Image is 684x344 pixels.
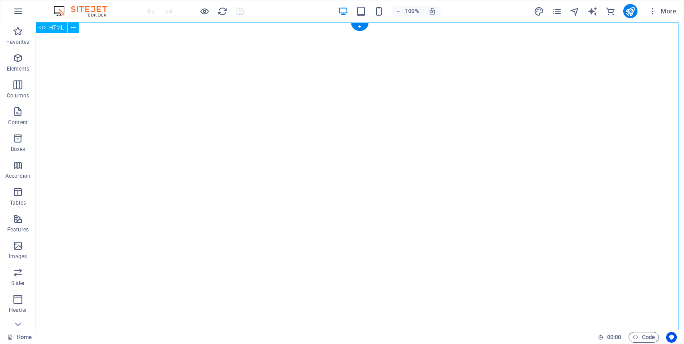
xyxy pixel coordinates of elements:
[605,6,616,17] button: commerce
[648,7,676,16] span: More
[8,119,28,126] p: Content
[217,6,228,17] i: Reload page
[625,6,635,17] i: Publish
[392,6,423,17] button: 100%
[428,7,436,15] i: On resize automatically adjust zoom level to fit chosen device.
[11,280,25,287] p: Slider
[9,306,27,314] p: Header
[587,6,598,17] i: AI Writer
[570,6,580,17] button: navigator
[49,25,64,30] span: HTML
[11,146,25,153] p: Boxes
[6,38,29,46] p: Favorites
[598,332,621,343] h6: Session time
[351,23,368,31] div: +
[570,6,580,17] i: Navigator
[7,226,29,233] p: Features
[552,6,562,17] button: pages
[217,6,228,17] button: reload
[666,332,677,343] button: Usercentrics
[645,4,680,18] button: More
[633,332,655,343] span: Code
[5,172,30,180] p: Accordion
[7,332,32,343] a: Click to cancel selection. Double-click to open Pages
[7,92,29,99] p: Columns
[405,6,419,17] h6: 100%
[534,6,545,17] button: design
[7,65,30,72] p: Elements
[613,334,615,340] span: :
[607,332,621,343] span: 00 00
[629,332,659,343] button: Code
[9,253,27,260] p: Images
[623,4,638,18] button: publish
[552,6,562,17] i: Pages (Ctrl+Alt+S)
[51,6,118,17] img: Editor Logo
[10,199,26,206] p: Tables
[199,6,210,17] button: Click here to leave preview mode and continue editing
[587,6,598,17] button: text_generator
[534,6,544,17] i: Design (Ctrl+Alt+Y)
[605,6,616,17] i: Commerce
